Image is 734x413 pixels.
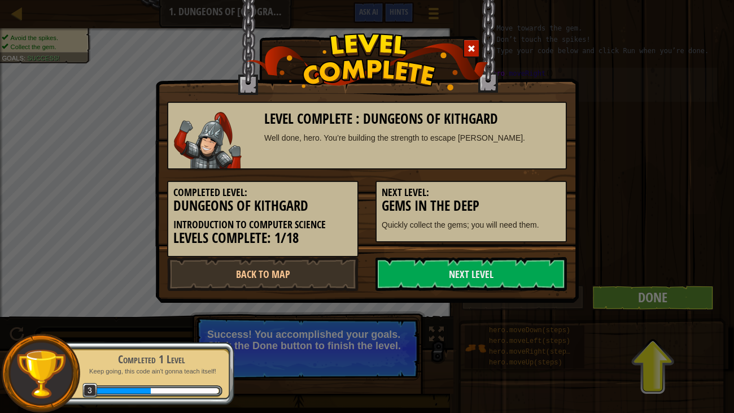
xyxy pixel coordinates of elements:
div: Completed 1 Level [80,351,222,367]
p: Quickly collect the gems; you will need them. [382,219,561,231]
img: level_complete.png [246,33,488,90]
h3: Gems in the Deep [382,198,561,214]
span: 3 [82,383,98,398]
h3: Level Complete : Dungeons of Kithgard [264,111,561,127]
p: Keep going, this code ain't gonna teach itself! [80,367,222,376]
h5: Next Level: [382,187,561,198]
h3: Levels Complete: 1/18 [173,231,352,246]
a: Next Level [375,257,567,291]
h5: Introduction to Computer Science [173,219,352,231]
div: Well done, hero. You’re building the strength to escape [PERSON_NAME]. [264,132,561,144]
h5: Completed Level: [173,187,352,198]
img: trophy.png [15,348,67,399]
a: Back to Map [167,257,359,291]
h3: Dungeons of Kithgard [173,198,352,214]
img: samurai.png [174,112,242,168]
